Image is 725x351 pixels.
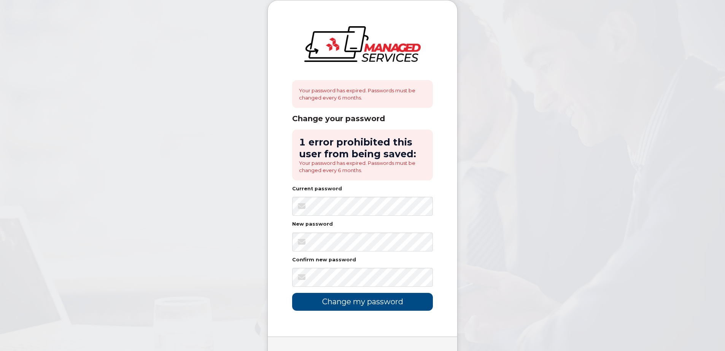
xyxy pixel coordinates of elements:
[299,136,426,160] h2: 1 error prohibited this user from being saved:
[292,80,433,108] div: Your password has expired. Passwords must be changed every 6 months.
[304,26,421,62] img: logo-large.png
[292,222,333,227] label: New password
[292,258,356,262] label: Confirm new password
[292,293,433,311] input: Change my password
[292,187,342,191] label: Current password
[292,114,433,123] div: Change your password
[299,160,426,174] li: Your password has expired. Passwords must be changed every 6 months.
